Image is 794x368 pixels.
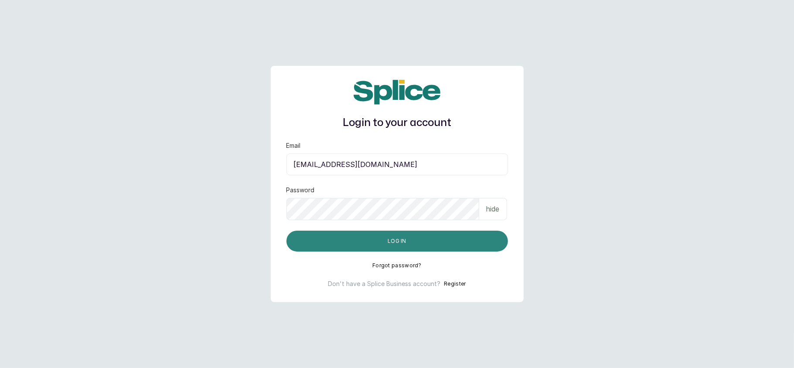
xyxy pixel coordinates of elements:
p: Don't have a Splice Business account? [328,279,440,288]
button: Register [444,279,466,288]
h1: Login to your account [286,115,508,131]
button: Forgot password? [372,262,422,269]
label: Password [286,186,315,194]
input: email@acme.com [286,153,508,175]
p: hide [486,204,500,214]
label: Email [286,141,301,150]
button: Log in [286,231,508,252]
